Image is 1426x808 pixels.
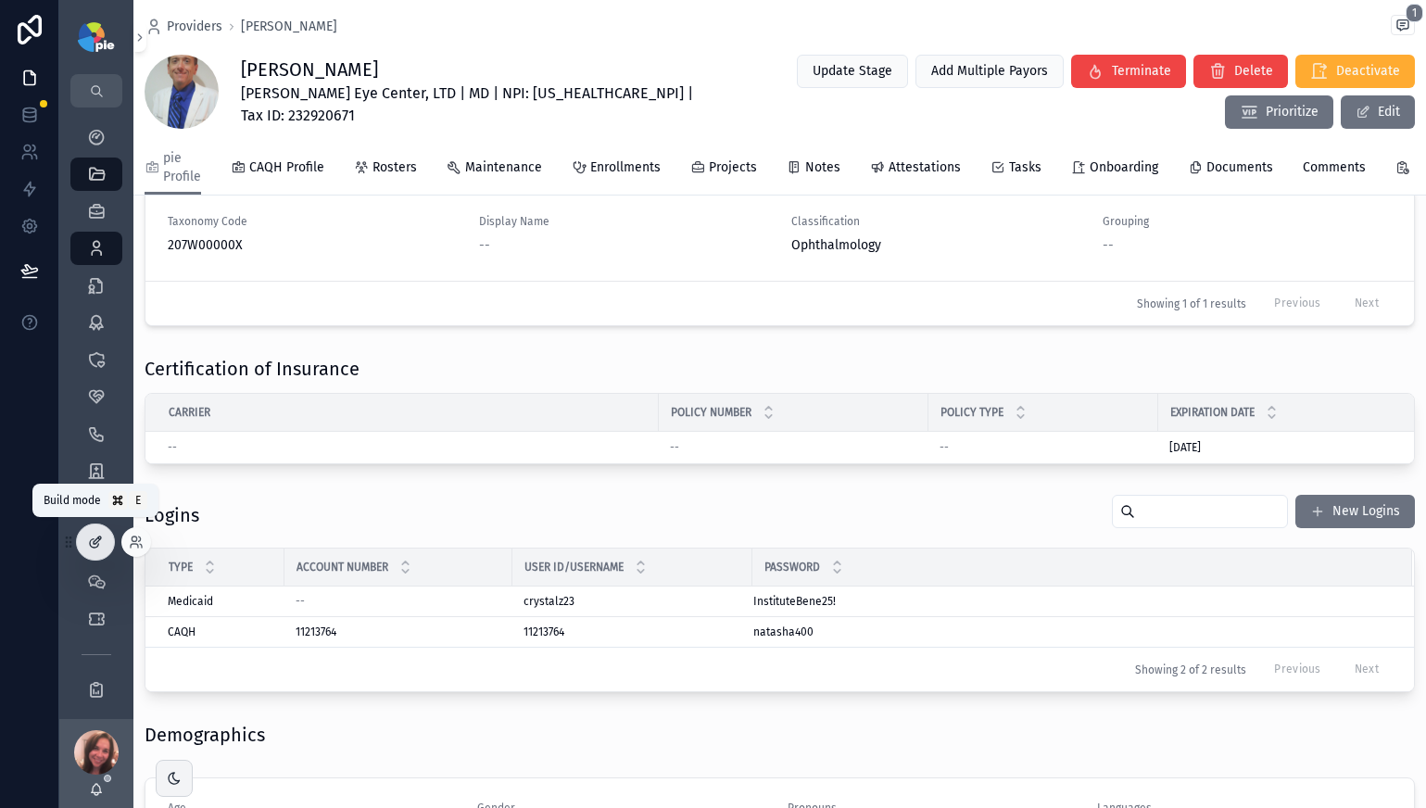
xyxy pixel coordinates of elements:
a: -- [670,440,917,455]
span: Projects [709,158,757,177]
span: Rosters [372,158,417,177]
div: scrollable content [59,107,133,719]
span: -- [168,440,177,455]
a: InstituteBene25! [753,594,1390,609]
a: [PERSON_NAME] [241,18,337,36]
a: Notes [787,151,840,188]
span: [PERSON_NAME] Eye Center, LTD | MD | NPI: [US_HEALTHCARE_NPI] | Tax ID: 232920671 [241,82,718,127]
span: natasha400 [753,625,814,639]
span: -- [670,440,679,455]
button: Terminate [1071,55,1186,88]
span: 207W00000X [168,236,457,255]
button: Edit [1341,95,1415,129]
button: Add Multiple Payors [915,55,1064,88]
a: Onboarding [1071,151,1158,188]
button: Update Stage [797,55,908,88]
span: Attestations [889,158,961,177]
a: 11213764 [524,625,741,639]
span: Password [764,560,820,574]
a: Taxonomy Code207W00000XDisplay Name--ClassificationOphthalmologyGrouping-- [145,188,1414,281]
span: Maintenance [465,158,542,177]
button: Deactivate [1295,55,1415,88]
a: Attestations [870,151,961,188]
a: -- [940,440,1147,455]
a: Maintenance [447,151,542,188]
a: Projects [690,151,757,188]
span: Medicaid [168,594,213,609]
a: Providers [145,18,222,36]
img: App logo [78,22,114,52]
span: pie Profile [163,149,201,186]
span: Tasks [1009,158,1041,177]
button: New Logins [1295,495,1415,528]
span: Grouping [1103,214,1392,229]
a: CAQH Profile [231,151,324,188]
span: Build mode [44,493,101,508]
span: Delete [1234,62,1273,81]
span: crystalz23 [524,594,574,609]
span: Providers [167,18,222,36]
a: Rosters [354,151,417,188]
a: Documents [1188,151,1273,188]
span: Update Stage [813,62,892,81]
span: E [131,493,145,508]
span: Policy Type [940,405,1003,420]
span: Classification [791,214,1080,229]
span: [DATE] [1169,440,1201,455]
span: Comments [1303,158,1366,177]
span: InstituteBene25! [753,594,836,609]
span: -- [479,236,490,255]
span: Enrollments [590,158,661,177]
a: -- [168,440,648,455]
span: Onboarding [1090,158,1158,177]
span: CAQH Profile [249,158,324,177]
span: -- [940,440,949,455]
a: Comments [1303,151,1366,188]
a: -- [296,594,501,609]
span: Prioritize [1266,103,1319,121]
h1: Certification of Insurance [145,356,360,382]
button: 1 [1391,15,1415,39]
span: Deactivate [1336,62,1400,81]
span: Type [169,560,193,574]
span: Policy Number [671,405,751,420]
a: 11213764 [296,625,501,639]
button: Prioritize [1225,95,1333,129]
span: Account Number [297,560,388,574]
span: Add Multiple Payors [931,62,1048,81]
span: Carrier [169,405,210,420]
span: Expiration Date [1170,405,1255,420]
h1: [PERSON_NAME] [241,57,718,82]
span: 1 [1406,4,1423,22]
span: Documents [1206,158,1273,177]
span: 11213764 [524,625,564,639]
a: pie Profile [145,142,201,196]
span: CAQH [168,625,196,639]
a: CAQH [168,625,273,639]
span: Taxonomy Code [168,214,457,229]
span: Showing 1 of 1 results [1137,297,1246,311]
span: Terminate [1112,62,1171,81]
a: Tasks [991,151,1041,188]
span: 11213764 [296,625,336,639]
span: Display Name [479,214,768,229]
span: Notes [805,158,840,177]
a: natasha400 [753,625,1390,639]
h1: Demographics [145,722,265,748]
span: Showing 2 of 2 results [1135,663,1246,677]
a: Enrollments [572,151,661,188]
button: Delete [1193,55,1288,88]
a: crystalz23 [524,594,741,609]
a: Medicaid [168,594,273,609]
span: User ID/Username [524,560,624,574]
h1: Logins [145,502,199,528]
span: Ophthalmology [791,236,1080,255]
span: -- [296,594,305,609]
span: -- [1103,236,1114,255]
